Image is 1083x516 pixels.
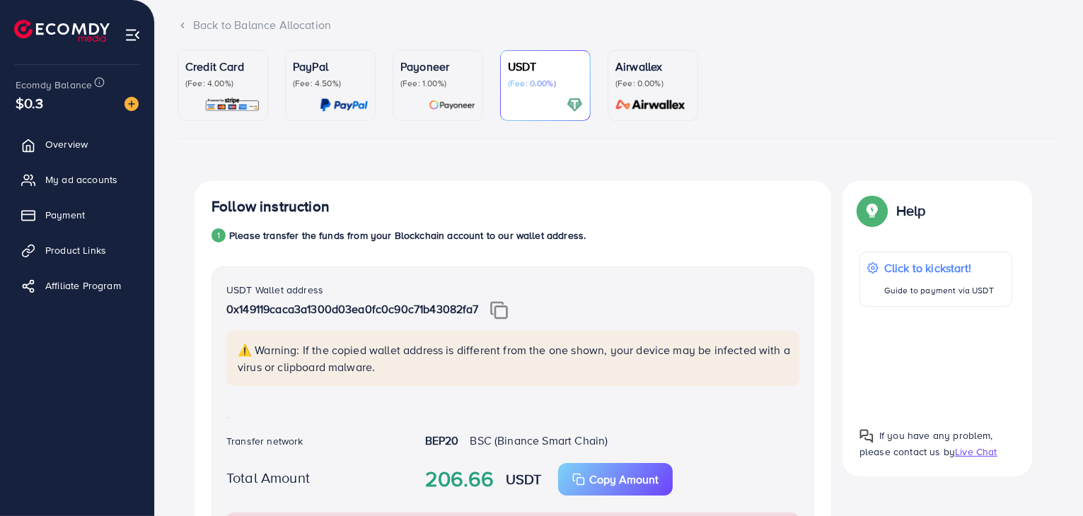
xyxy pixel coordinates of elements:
[178,17,1060,33] div: Back to Balance Allocation
[425,433,459,448] strong: BEP20
[212,228,226,242] div: 1
[859,198,885,223] img: Popup guide
[226,283,323,297] label: USDT Wallet address
[45,278,121,293] span: Affiliate Program
[615,78,690,89] p: (Fee: 0.00%)
[955,445,997,459] span: Live Chat
[400,78,475,89] p: (Fee: 1.00%)
[896,202,926,219] p: Help
[506,469,542,489] strong: USDT
[14,20,110,42] img: logo
[293,78,368,89] p: (Fee: 4.50%)
[204,97,260,113] img: card
[1023,452,1072,505] iframe: Chat
[185,78,260,89] p: (Fee: 4.00%)
[884,282,994,299] p: Guide to payment via USDT
[226,434,303,448] label: Transfer network
[429,97,475,113] img: card
[124,27,141,43] img: menu
[425,464,494,495] strong: 206.66
[615,58,690,75] p: Airwallex
[567,97,583,113] img: card
[124,97,139,111] img: image
[229,227,586,244] p: Please transfer the funds from your Blockchain account to our wallet address.
[45,208,85,222] span: Payment
[212,198,330,216] h4: Follow instruction
[45,137,88,151] span: Overview
[293,58,368,75] p: PayPal
[11,236,144,264] a: Product Links
[16,93,44,113] span: $0.3
[185,58,260,75] p: Credit Card
[45,243,106,257] span: Product Links
[11,165,144,194] a: My ad accounts
[226,467,310,488] label: Total Amount
[400,58,475,75] p: Payoneer
[470,433,608,448] span: BSC (Binance Smart Chain)
[508,58,583,75] p: USDT
[490,301,508,319] img: img
[558,463,673,496] button: Copy Amount
[859,428,993,459] span: If you have any problem, please contact us by
[238,341,791,375] p: ⚠️ Warning: If the copied wallet address is different from the one shown, your device may be infe...
[11,271,144,300] a: Affiliate Program
[11,201,144,229] a: Payment
[589,471,659,488] p: Copy Amount
[45,172,117,187] span: My ad accounts
[508,78,583,89] p: (Fee: 0.00%)
[611,97,690,113] img: card
[859,429,874,443] img: Popup guide
[320,97,368,113] img: card
[11,130,144,158] a: Overview
[226,300,799,319] p: 0x149119caca3a1300d03ea0fc0c90c71b43082fa7
[16,78,92,92] span: Ecomdy Balance
[884,259,994,276] p: Click to kickstart!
